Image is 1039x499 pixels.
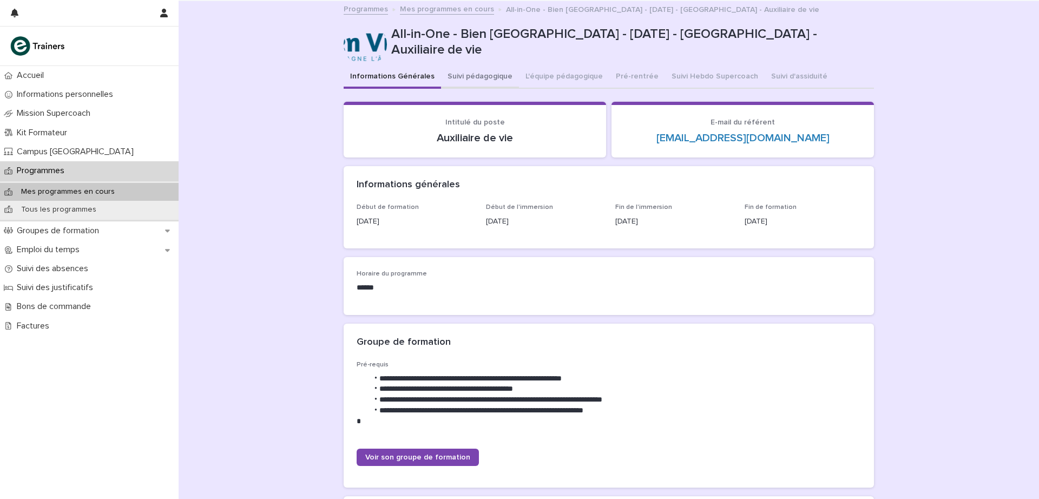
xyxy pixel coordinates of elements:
[357,204,419,211] span: Début de formation
[12,128,76,138] p: Kit Formateur
[12,89,122,100] p: Informations personnelles
[357,179,460,191] h2: Informations générales
[445,119,505,126] span: Intitulé du poste
[357,271,427,277] span: Horaire du programme
[665,66,765,89] button: Suivi Hebdo Supercoach
[506,3,819,15] p: All-in-One - Bien [GEOGRAPHIC_DATA] - [DATE] - [GEOGRAPHIC_DATA] - Auxiliaire de vie
[9,35,68,57] img: K0CqGN7SDeD6s4JG8KQk
[12,70,52,81] p: Accueil
[656,133,830,143] a: [EMAIL_ADDRESS][DOMAIN_NAME]
[486,204,553,211] span: Début de l'immersion
[711,119,775,126] span: E-mail du référent
[357,132,593,145] p: Auxiliaire de vie
[745,216,861,227] p: [DATE]
[765,66,834,89] button: Suivi d'assiduité
[12,147,142,157] p: Campus [GEOGRAPHIC_DATA]
[12,245,88,255] p: Emploi du temps
[344,66,441,89] button: Informations Générales
[519,66,609,89] button: L'équipe pédagogique
[12,301,100,312] p: Bons de commande
[615,204,672,211] span: Fin de l'immersion
[344,2,388,15] a: Programmes
[357,449,479,466] a: Voir son groupe de formation
[12,283,102,293] p: Suivi des justificatifs
[12,226,108,236] p: Groupes de formation
[12,264,97,274] p: Suivi des absences
[12,205,105,214] p: Tous les programmes
[486,216,602,227] p: [DATE]
[609,66,665,89] button: Pré-rentrée
[357,337,451,349] h2: Groupe de formation
[12,166,73,176] p: Programmes
[357,216,473,227] p: [DATE]
[357,362,389,368] span: Pré-requis
[12,321,58,331] p: Factures
[745,204,797,211] span: Fin de formation
[400,2,494,15] a: Mes programmes en cours
[615,216,732,227] p: [DATE]
[12,108,99,119] p: Mission Supercoach
[441,66,519,89] button: Suivi pédagogique
[365,454,470,461] span: Voir son groupe de formation
[391,27,870,58] p: All-in-One - Bien [GEOGRAPHIC_DATA] - [DATE] - [GEOGRAPHIC_DATA] - Auxiliaire de vie
[12,187,123,196] p: Mes programmes en cours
